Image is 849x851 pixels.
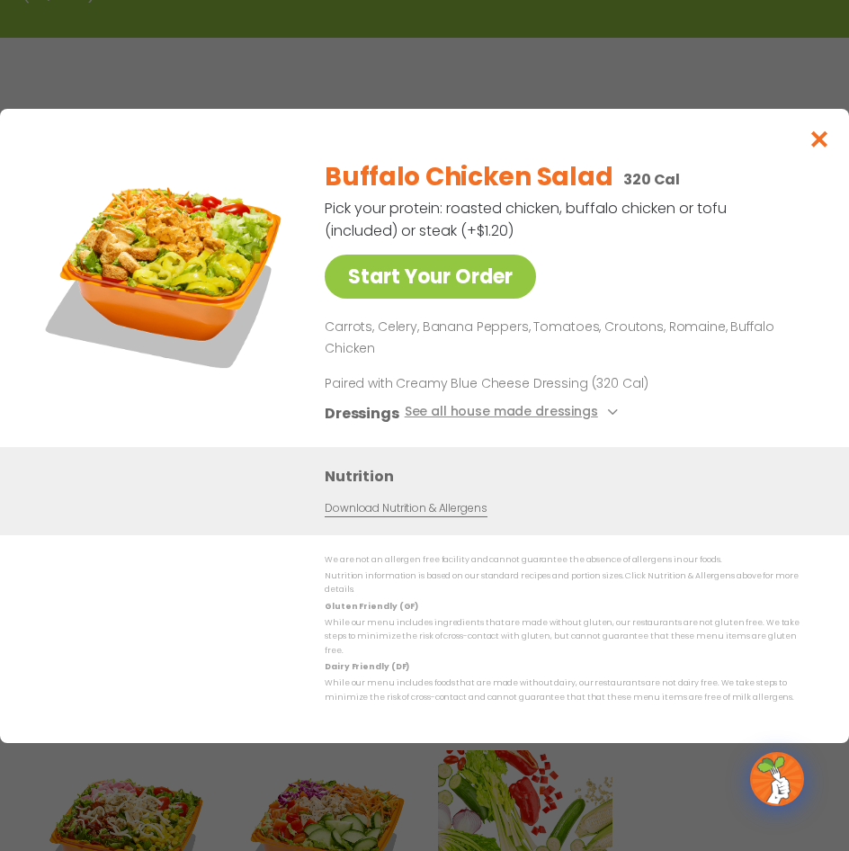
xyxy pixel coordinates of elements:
p: Pick your protein: roasted chicken, buffalo chicken or tofu (included) or steak (+$1.20) [325,197,729,242]
a: Download Nutrition & Allergens [325,499,487,516]
img: Featured product photo for Buffalo Chicken Salad [39,145,290,397]
strong: Dairy Friendly (DF) [325,661,409,672]
h2: Buffalo Chicken Salad [325,158,612,196]
p: Nutrition information is based on our standard recipes and portion sizes. Click Nutrition & Aller... [325,569,813,597]
p: 320 Cal [623,168,680,191]
p: Paired with Creamy Blue Cheese Dressing (320 Cal) [325,373,657,392]
strong: Gluten Friendly (GF) [325,600,418,611]
p: While our menu includes foods that are made without dairy, our restaurants are not dairy free. We... [325,676,813,704]
p: While our menu includes ingredients that are made without gluten, our restaurants are not gluten ... [325,616,813,658]
p: Carrots, Celery, Banana Peppers, Tomatoes, Croutons, Romaine, Buffalo Chicken [325,317,807,360]
h3: Dressings [325,401,399,424]
img: wpChatIcon [752,754,802,804]
button: See all house made dressings [405,401,623,424]
a: Start Your Order [325,255,536,299]
button: Close modal [791,109,849,169]
h3: Nutrition [325,464,822,487]
p: We are not an allergen free facility and cannot guarantee the absence of allergens in our foods. [325,552,813,566]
